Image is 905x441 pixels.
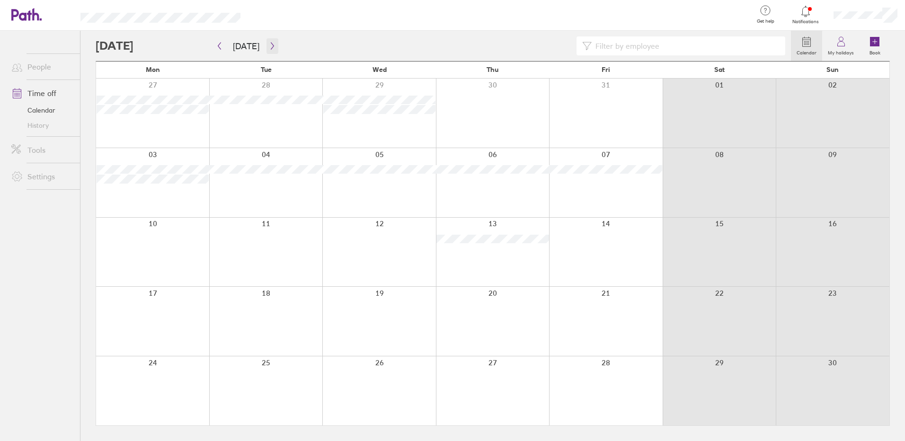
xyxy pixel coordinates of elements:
[4,118,80,133] a: History
[146,66,160,73] span: Mon
[4,141,80,159] a: Tools
[864,47,886,56] label: Book
[261,66,272,73] span: Tue
[4,103,80,118] a: Calendar
[225,38,267,54] button: [DATE]
[4,84,80,103] a: Time off
[860,31,890,61] a: Book
[487,66,498,73] span: Thu
[822,31,860,61] a: My holidays
[750,18,781,24] span: Get help
[822,47,860,56] label: My holidays
[373,66,387,73] span: Wed
[4,167,80,186] a: Settings
[791,31,822,61] a: Calendar
[592,37,780,55] input: Filter by employee
[714,66,725,73] span: Sat
[791,47,822,56] label: Calendar
[602,66,610,73] span: Fri
[790,19,821,25] span: Notifications
[826,66,839,73] span: Sun
[790,5,821,25] a: Notifications
[4,57,80,76] a: People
